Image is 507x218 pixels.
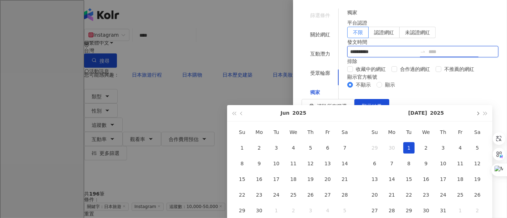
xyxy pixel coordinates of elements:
div: 5 [305,142,316,154]
div: 21 [339,173,350,185]
button: 2025 [430,105,444,121]
button: Jun [281,105,290,121]
td: 2025-06-02 [251,140,268,156]
div: 26 [305,189,316,201]
span: 顯示結果 [362,103,382,109]
div: 29 [369,142,380,154]
div: 29 [236,205,248,216]
th: Th [435,124,452,140]
div: 2 [472,205,483,216]
div: 1 [455,205,466,216]
td: 2025-06-03 [268,140,285,156]
td: 2025-06-17 [268,171,285,187]
div: 25 [288,189,299,201]
div: 6 [322,142,333,154]
td: 2025-06-13 [319,156,336,171]
div: 9 [253,158,265,169]
div: 15 [236,173,248,185]
td: 2025-06-23 [251,187,268,203]
button: 顯示結果 [354,99,389,113]
button: 清除所有篩選 [302,99,354,113]
div: 11 [288,158,299,169]
div: 22 [236,189,248,201]
td: 2025-07-02 [418,140,435,156]
div: 24 [271,189,282,201]
td: 2025-06-30 [383,140,400,156]
div: 23 [253,189,265,201]
td: 2025-06-08 [234,156,251,171]
span: 顯示 [382,81,398,89]
div: 17 [437,173,449,185]
div: 5 [339,205,350,216]
td: 2025-07-19 [469,171,486,187]
div: 30 [253,205,265,216]
td: 2025-06-27 [319,187,336,203]
td: 2025-07-13 [366,171,383,187]
td: 2025-07-11 [452,156,469,171]
td: 2025-07-04 [452,140,469,156]
th: Sa [336,124,353,140]
td: 2025-07-01 [400,140,418,156]
div: 關於網紅 [310,31,330,38]
td: 2025-06-26 [302,187,319,203]
div: 22 [403,189,415,201]
div: 29 [403,205,415,216]
div: 1 [236,142,248,154]
div: 4 [455,142,466,154]
td: 2025-07-21 [383,187,400,203]
div: 8 [236,158,248,169]
th: Mo [251,124,268,140]
td: 2025-06-22 [234,187,251,203]
div: 28 [386,205,398,216]
div: 10 [437,158,449,169]
div: 1 [403,142,415,154]
span: delete [309,104,314,109]
h4: 獨家 [347,9,498,16]
th: Su [234,124,251,140]
div: 顯示官方帳號 [347,73,498,81]
div: 2 [253,142,265,154]
td: 2025-06-21 [336,171,353,187]
div: 28 [339,189,350,201]
td: 2025-06-28 [336,187,353,203]
div: 排除 [347,57,498,65]
td: 2025-07-10 [435,156,452,171]
button: 2025 [292,105,306,121]
td: 2025-07-23 [418,187,435,203]
span: 清除所有篩選 [317,103,347,109]
td: 2025-07-16 [418,171,435,187]
div: 3 [305,205,316,216]
div: 27 [322,189,333,201]
div: 4 [322,205,333,216]
td: 2025-06-06 [319,140,336,156]
td: 2025-06-04 [285,140,302,156]
div: 10 [271,158,282,169]
div: 30 [420,205,432,216]
td: 2025-07-07 [383,156,400,171]
div: 16 [420,173,432,185]
div: 26 [472,189,483,201]
div: 互動潛力 [310,50,330,58]
td: 2025-07-06 [366,156,383,171]
div: 14 [339,158,350,169]
div: 7 [386,158,398,169]
td: 2025-06-29 [366,140,383,156]
td: 2025-06-07 [336,140,353,156]
th: Sa [469,124,486,140]
td: 2025-06-24 [268,187,285,203]
th: Fr [452,124,469,140]
th: We [418,124,435,140]
td: 2025-07-09 [418,156,435,171]
td: 2025-06-19 [302,171,319,187]
div: 20 [322,173,333,185]
div: 25 [455,189,466,201]
div: 8 [403,158,415,169]
div: 16 [253,173,265,185]
div: 27 [369,205,380,216]
div: 發文時間 [347,38,498,46]
th: We [285,124,302,140]
div: 4 [288,142,299,154]
div: 17 [271,173,282,185]
th: Mo [383,124,400,140]
td: 2025-06-05 [302,140,319,156]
